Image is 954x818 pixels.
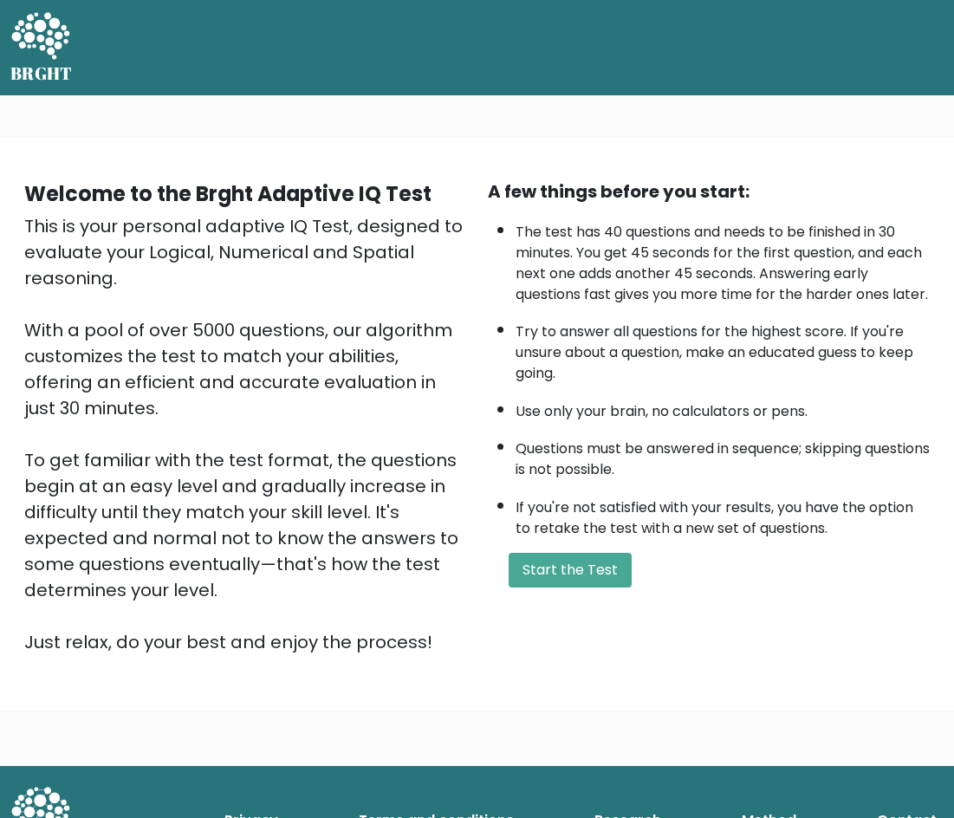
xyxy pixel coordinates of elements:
a: BRGHT [10,7,73,88]
div: A few things before you start: [488,179,931,204]
b: Welcome to the Brght Adaptive IQ Test [24,179,432,208]
li: Questions must be answered in sequence; skipping questions is not possible. [516,430,931,480]
li: Try to answer all questions for the highest score. If you're unsure about a question, make an edu... [516,313,931,384]
li: If you're not satisfied with your results, you have the option to retake the test with a new set ... [516,489,931,539]
div: This is your personal adaptive IQ Test, designed to evaluate your Logical, Numerical and Spatial ... [24,213,467,655]
h5: BRGHT [10,63,73,84]
li: Use only your brain, no calculators or pens. [516,393,931,422]
li: The test has 40 questions and needs to be finished in 30 minutes. You get 45 seconds for the firs... [516,213,931,305]
button: Start the Test [509,553,632,588]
